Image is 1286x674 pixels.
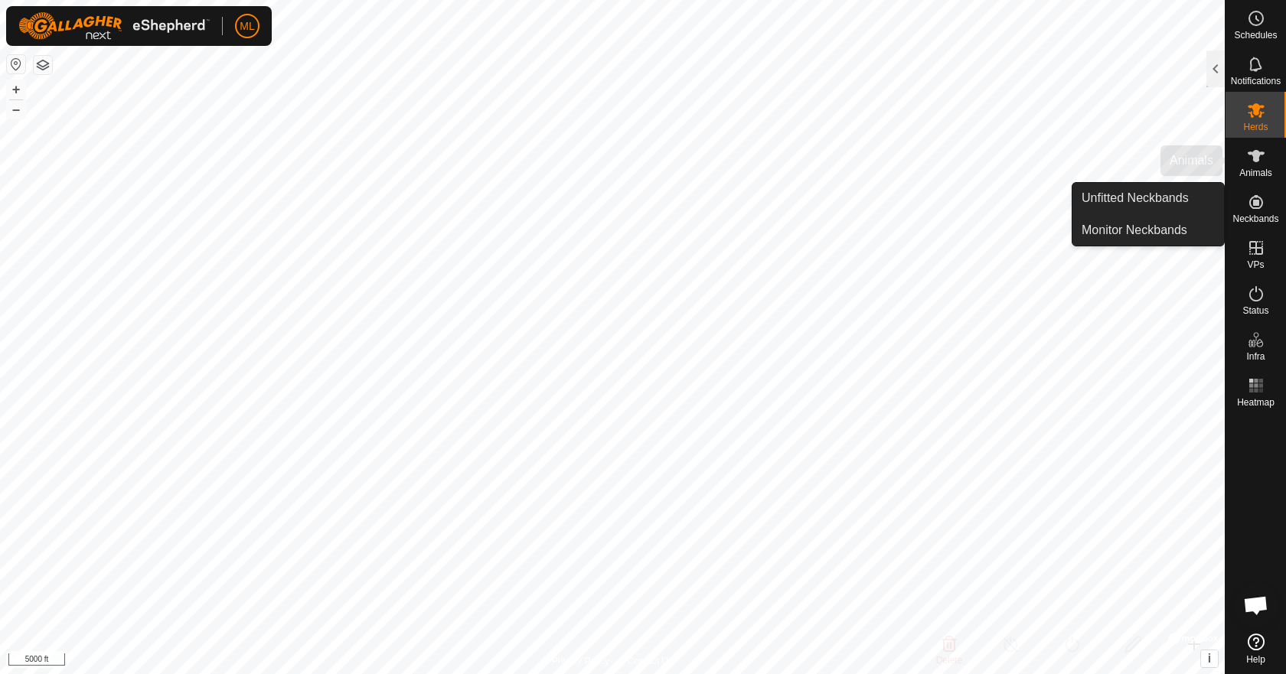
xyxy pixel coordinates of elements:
[1246,655,1265,664] span: Help
[1232,214,1278,223] span: Neckbands
[7,55,25,73] button: Reset Map
[1072,183,1224,213] a: Unfitted Neckbands
[1231,77,1281,86] span: Notifications
[1247,260,1264,269] span: VPs
[7,100,25,119] button: –
[1072,215,1224,246] a: Monitor Neckbands
[1243,122,1268,132] span: Herds
[1082,221,1187,239] span: Monitor Neckbands
[552,654,609,668] a: Privacy Policy
[7,80,25,99] button: +
[1242,306,1268,315] span: Status
[240,18,254,34] span: ML
[1208,652,1211,665] span: i
[1237,398,1275,407] span: Heatmap
[1239,168,1272,177] span: Animals
[1082,189,1189,207] span: Unfitted Neckbands
[1234,31,1277,40] span: Schedules
[18,12,210,40] img: Gallagher Logo
[1233,582,1279,628] div: Open chat
[1226,627,1286,670] a: Help
[34,56,52,74] button: Map Layers
[1201,650,1218,667] button: i
[1246,352,1265,361] span: Infra
[628,654,673,668] a: Contact Us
